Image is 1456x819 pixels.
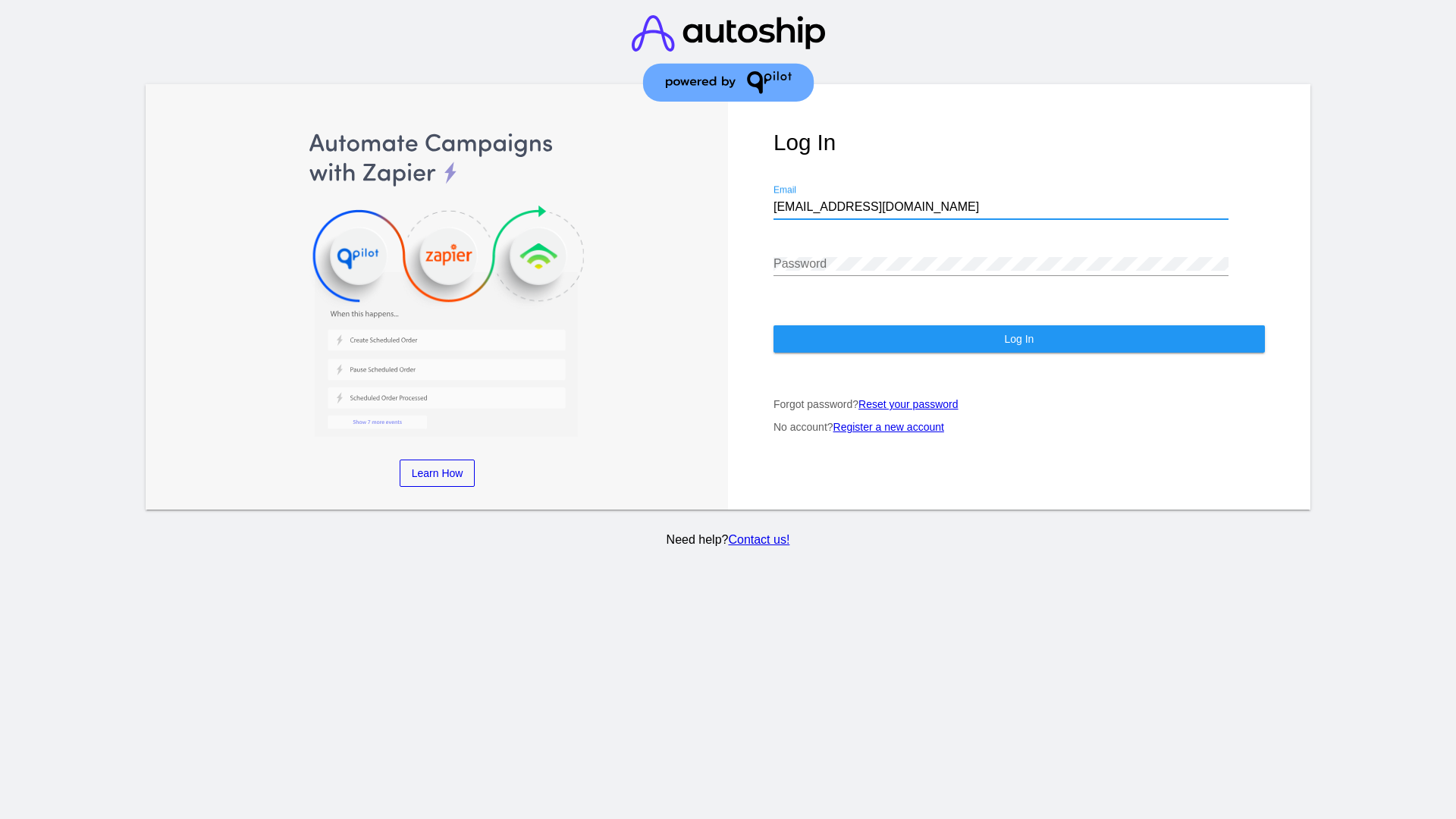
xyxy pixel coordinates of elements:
a: Contact us! [728,533,789,546]
button: Log In [773,325,1265,353]
a: Register a new account [833,421,944,433]
img: Automate Campaigns with Zapier, QPilot and Klaviyo [192,130,683,437]
h1: Log In [773,130,1265,155]
span: Learn How [412,467,463,479]
p: No account? [773,421,1265,433]
a: Reset your password [858,398,959,410]
input: Email [773,200,1228,214]
p: Need help? [143,533,1313,547]
a: Learn How [400,460,475,487]
p: Forgot password? [773,398,1265,410]
span: Log In [1004,333,1034,345]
